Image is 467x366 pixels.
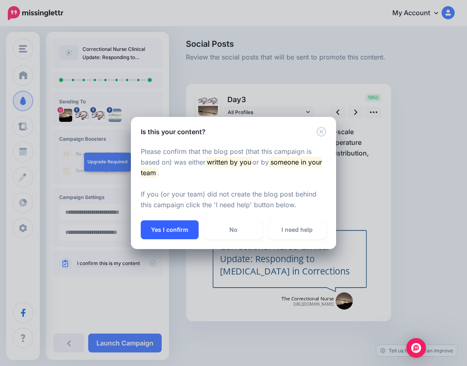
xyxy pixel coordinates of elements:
[316,127,326,137] button: Close
[206,157,252,167] mark: written by you
[204,220,262,239] a: No
[406,338,426,358] div: Open Intercom Messenger
[141,146,326,210] p: Please confirm that the blog post (that this campaign is based on) was either or by . If you (or ...
[268,220,326,239] a: I need help
[141,127,206,137] h5: Is this your content?
[141,220,199,239] button: Yes I confirm
[141,157,322,178] mark: someone in your team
